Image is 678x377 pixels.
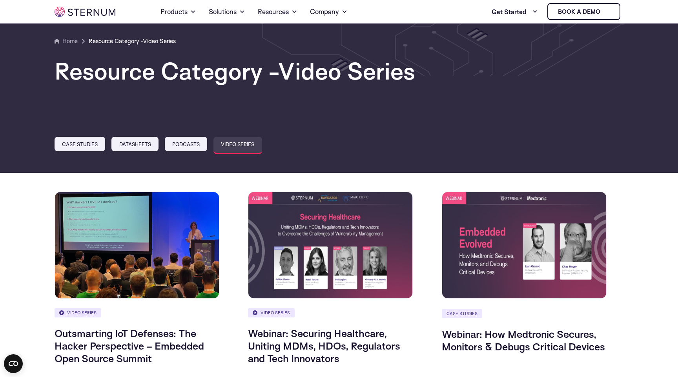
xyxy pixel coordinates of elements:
[492,4,538,20] a: Get Started
[160,1,196,23] a: Products
[603,9,610,15] img: sternum iot
[547,3,620,20] a: Book a demo
[258,1,297,23] a: Resources
[310,1,348,23] a: Company
[4,354,23,373] button: Open CMP widget
[209,1,245,23] a: Solutions
[55,7,115,17] img: sternum iot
